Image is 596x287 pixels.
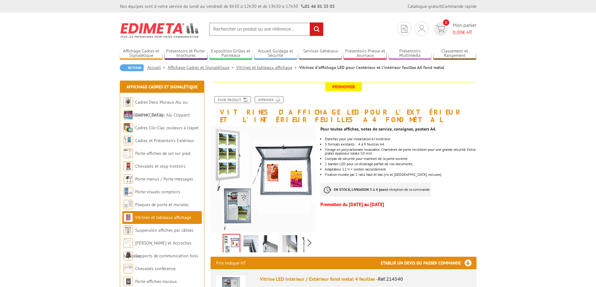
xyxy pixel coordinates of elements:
a: Vitrines et tableaux affichage [135,215,191,220]
h3: Etablir un devis ou passer commande [381,257,476,269]
img: devis rapide [401,25,407,33]
a: Porte-affiches muraux [135,279,177,284]
img: vitrines_affichage_magnetique_4_6_9_feuilles__led_etanche_interieur_exterieur_214540_214541_21454... [223,235,240,254]
a: Imprimer [255,96,283,103]
strong: 01 46 81 33 03 [301,3,335,9]
span: Promoweb [325,82,362,91]
a: Supports de communication bois [135,253,198,259]
a: Présentoirs Multimédia [389,48,432,59]
li: Adaptateur 12 V + cordon raccordement [325,167,476,171]
img: Vitrines et tableaux affichage [124,213,133,222]
a: Services Généraux [299,48,342,59]
strong: EN STOCK, LIVRAISON 3 à 4 jours [334,187,386,192]
span: 0 [443,19,449,26]
img: vitrines_affichage_magnetique_4_6_9_feuilles__led_etanche_interieur_exterieur_214540_214541_21454... [211,126,316,232]
a: Présentoirs Presse et Journaux [344,48,387,59]
a: Cadres Clic-Clac couleurs à clapet [135,125,199,131]
li: Etanches pour une installation à l'extérieur. [325,137,476,141]
li: 2 bandes LED pour un éclairage parfait de vos documents, [325,162,476,166]
input: rechercher [310,22,323,36]
img: Suspension affiches par câbles [124,225,133,235]
span: Réf.214540 [378,276,403,282]
a: Exposition Grilles et Panneaux [209,48,252,59]
span: 0,00 [453,29,462,35]
img: vitrines_affichage_led_exterieur_interieur_feuilles_a4_fond_metal_9_feuilles_215542.jpg [302,235,317,255]
a: Porte-menus / Porte-messages [135,176,193,182]
img: vitrines_affichage_led_exterieur_interieur_feuilles_a4_fond_metal_fil_angle_215540.jpg [282,235,297,255]
a: Affichage Cadres et Signalétique [120,48,163,59]
a: Accueil Guidage et Sécurité [254,48,297,59]
a: Affichage Cadres et Signalétique [168,65,236,70]
a: Chevalets conférence [135,266,176,271]
a: devis rapide 0 Mon panier 0,00€ HT [432,22,476,36]
img: Cadres Deco Muraux Alu ou Bois [124,97,133,107]
span: € HT [453,29,476,36]
a: Accueil [147,65,168,70]
a: Porte-affiches de sol sur pied [135,151,190,156]
img: devis rapide [418,25,425,32]
a: Cadres Deco Muraux Alu ou [GEOGRAPHIC_DATA] [124,99,188,118]
a: [PERSON_NAME] et Accroches tableaux [124,240,191,259]
p: à réception de la commande [320,183,431,196]
strong: Pour toutes affiches, notes de service, consignes, posters A4. [320,126,436,132]
li: Compas de sécurité pour maintien de la porte ouverte. [325,157,476,161]
a: Vitrines et tableaux affichage [236,65,299,70]
p: Promotion du [DATE] au [DATE] [320,203,476,206]
div: Nos équipes sont à votre service du lundi au vendredi de 8h30 à 12h30 et de 13h30 à 17h30 [120,3,335,9]
a: Cadres et Présentoirs Extérieur [135,138,194,143]
a: Plaques de porte et murales [135,202,189,207]
a: Catalogue gratuit [408,3,441,9]
a: Porte-visuels comptoirs [135,189,180,195]
a: Commande rapide [442,3,476,9]
span: Mon panier [453,22,476,36]
a: Présentoirs et Porte-brochures [165,48,208,59]
p: Prix indiqué HT [216,257,246,269]
img: Porte-affiches muraux [124,277,133,286]
div: | [408,3,476,9]
a: Fiche produit [214,96,251,103]
li: Vitrage en polycarbonate incassable. Charnières de porte invisibles pour une grande sécurité. Ext... [325,148,476,155]
li: Vitrines d'affichage LED pour l'extérieur et l'intérieur feuilles A4 fond métal [299,64,444,71]
img: Porte-affiches de sol sur pied [124,149,133,158]
img: Chevalets conférence [124,264,133,273]
a: Suspension affiches par câbles [135,227,193,233]
div: Vitrine LED Intérieur / Extérieur fond métal 4 feuilles - [260,275,471,283]
input: Rechercher un produit ou une référence... [209,22,323,36]
img: Porte-menus / Porte-messages [124,174,133,184]
img: devis rapide [436,25,445,32]
img: 215540_angle_2.jpg [243,235,258,255]
img: Plaques de porte et murales [124,200,133,209]
a: Cadres Clic-Clac Alu Clippant [135,112,190,118]
img: Edimeta [120,19,200,42]
img: 215540_angle.jpg [263,235,278,255]
img: Porte-visuels comptoirs [124,187,133,196]
a: Affichage Cadres et Signalétique [126,84,197,90]
img: Cadres Clic-Clac couleurs à clapet [124,123,133,132]
img: Cadres et Présentoirs Extérieur [124,136,133,145]
img: Cimaises et Accroches tableaux [124,238,133,248]
p: Fixation murale par 2 rails haut et bas (vis et [GEOGRAPHIC_DATA] incluses) [325,173,476,176]
img: Chevalets et stop trottoirs [124,161,133,171]
a: Retour [120,64,144,71]
a: Classement et Rangement [433,48,476,59]
a: Chevalets et stop trottoirs [135,163,186,169]
li: 3 formats existants : 4 à 9 feuilles A4. [325,142,476,146]
span: Next [307,238,313,248]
